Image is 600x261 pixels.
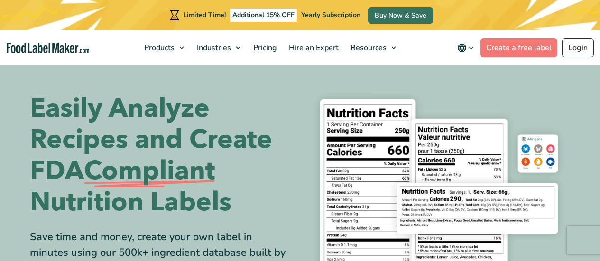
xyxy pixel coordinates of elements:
[301,10,360,19] span: Yearly Subscription
[480,38,557,57] a: Create a free label
[345,30,401,65] a: Resources
[248,30,281,65] a: Pricing
[348,43,388,53] span: Resources
[562,38,594,57] a: Login
[250,43,278,53] span: Pricing
[183,10,226,19] span: Limited Time!
[138,30,189,65] a: Products
[230,9,297,22] span: Additional 15% OFF
[191,30,245,65] a: Industries
[30,93,293,218] h1: Easily Analyze Recipes and Create FDA Nutrition Labels
[286,43,340,53] span: Hire an Expert
[141,43,175,53] span: Products
[283,30,342,65] a: Hire an Expert
[84,155,215,187] span: Compliant
[368,7,433,24] a: Buy Now & Save
[194,43,232,53] span: Industries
